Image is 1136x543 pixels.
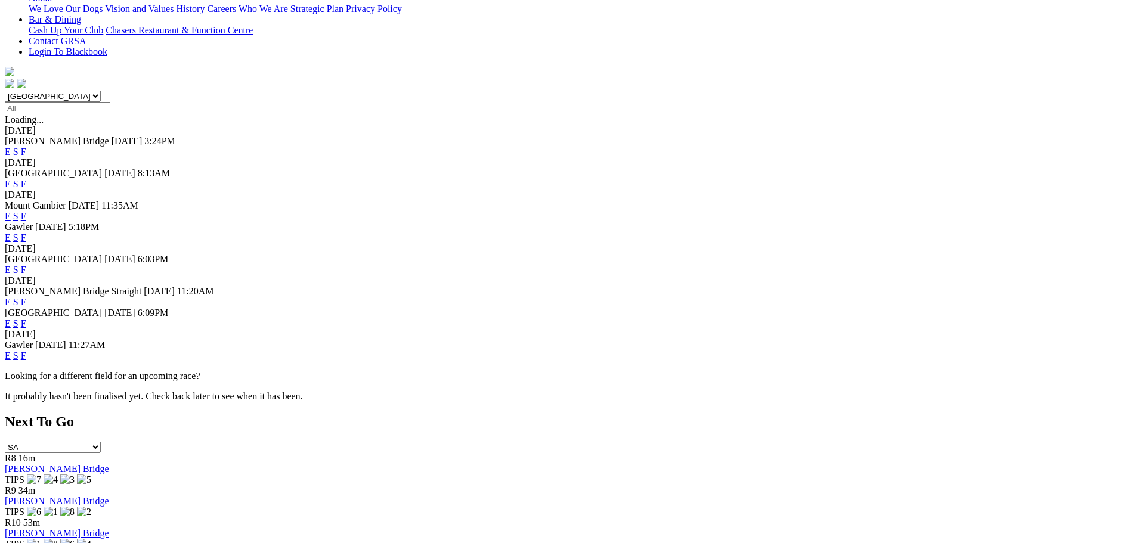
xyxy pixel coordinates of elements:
img: 7 [27,474,41,485]
a: Chasers Restaurant & Function Centre [106,25,253,35]
img: 8 [60,507,75,517]
span: 5:18PM [69,222,100,232]
span: [DATE] [112,136,143,146]
a: Login To Blackbook [29,46,107,57]
span: [DATE] [35,222,66,232]
a: E [5,179,11,189]
span: R8 [5,453,16,463]
a: S [13,265,18,275]
a: E [5,232,11,243]
div: [DATE] [5,329,1131,340]
span: [DATE] [104,308,135,318]
a: E [5,147,11,157]
a: Careers [207,4,236,14]
a: E [5,297,11,307]
a: F [21,318,26,328]
span: Mount Gambier [5,200,66,210]
img: 5 [77,474,91,485]
a: [PERSON_NAME] Bridge [5,496,109,506]
span: [DATE] [144,286,175,296]
span: 8:13AM [138,168,170,178]
span: [GEOGRAPHIC_DATA] [5,168,102,178]
partial: It probably hasn't been finalised yet. Check back later to see when it has been. [5,391,303,401]
div: [DATE] [5,243,1131,254]
a: Contact GRSA [29,36,86,46]
div: [DATE] [5,157,1131,168]
img: 4 [44,474,58,485]
span: 6:09PM [138,308,169,318]
a: F [21,297,26,307]
a: S [13,232,18,243]
div: Bar & Dining [29,25,1131,36]
a: F [21,350,26,361]
a: Who We Are [239,4,288,14]
span: 11:20AM [177,286,214,296]
a: Privacy Policy [346,4,402,14]
a: S [13,350,18,361]
div: [DATE] [5,190,1131,200]
div: About [29,4,1131,14]
img: facebook.svg [5,79,14,88]
span: R10 [5,517,21,528]
a: Cash Up Your Club [29,25,103,35]
span: 6:03PM [138,254,169,264]
a: F [21,179,26,189]
a: [PERSON_NAME] Bridge [5,464,109,474]
div: [DATE] [5,275,1131,286]
a: F [21,211,26,221]
a: F [21,232,26,243]
span: [DATE] [35,340,66,350]
a: Bar & Dining [29,14,81,24]
a: S [13,147,18,157]
span: 53m [23,517,40,528]
a: Vision and Values [105,4,174,14]
img: 3 [60,474,75,485]
a: S [13,297,18,307]
span: 34m [18,485,35,495]
a: F [21,265,26,275]
span: TIPS [5,507,24,517]
span: Loading... [5,114,44,125]
img: 1 [44,507,58,517]
img: twitter.svg [17,79,26,88]
span: TIPS [5,474,24,485]
a: S [13,211,18,221]
a: We Love Our Dogs [29,4,103,14]
h2: Next To Go [5,414,1131,430]
span: [PERSON_NAME] Bridge Straight [5,286,141,296]
input: Select date [5,102,110,114]
span: [PERSON_NAME] Bridge [5,136,109,146]
span: 11:27AM [69,340,106,350]
span: Gawler [5,340,33,350]
a: Strategic Plan [290,4,343,14]
img: 6 [27,507,41,517]
a: F [21,147,26,157]
a: S [13,318,18,328]
span: Gawler [5,222,33,232]
span: 3:24PM [144,136,175,146]
span: [DATE] [104,168,135,178]
span: 16m [18,453,35,463]
img: logo-grsa-white.png [5,67,14,76]
img: 2 [77,507,91,517]
a: [PERSON_NAME] Bridge [5,528,109,538]
a: E [5,265,11,275]
a: S [13,179,18,189]
a: History [176,4,205,14]
span: R9 [5,485,16,495]
a: E [5,211,11,221]
span: [GEOGRAPHIC_DATA] [5,308,102,318]
span: [DATE] [104,254,135,264]
span: 11:35AM [101,200,138,210]
a: E [5,350,11,361]
span: [DATE] [69,200,100,210]
p: Looking for a different field for an upcoming race? [5,371,1131,381]
a: E [5,318,11,328]
span: [GEOGRAPHIC_DATA] [5,254,102,264]
div: [DATE] [5,125,1131,136]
